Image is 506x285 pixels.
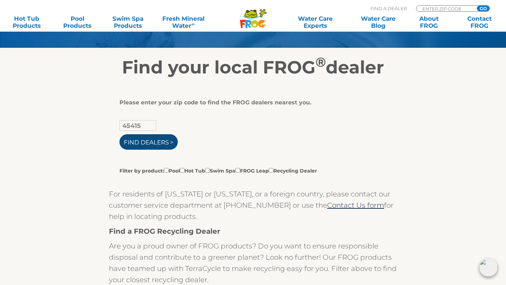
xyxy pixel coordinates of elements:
p: Find A Dealer [370,5,407,12]
a: Water CareExperts [283,15,347,29]
strong: Find a FROG Recycling Dealer [109,227,220,235]
input: Filter by product:PoolHot TubSwim SpaFROG LeapRecycling Dealer [180,168,184,173]
a: Water CareBlog [358,15,398,29]
input: GO [477,6,489,11]
a: Fresh MineralWater∞ [159,15,208,29]
sup: ∞ [191,21,194,27]
a: PoolProducts [58,15,97,29]
h2: Find your local FROG dealer [37,57,469,78]
sup: ® [316,54,326,70]
input: Filter by product:PoolHot TubSwim SpaFROG LeapRecycling Dealer [235,168,240,173]
a: AboutFROG [409,15,448,29]
label: Filter by product: Pool Hot Tub Swim Spa FROG Leap Recycling Dealer [119,167,317,174]
input: Find Dealers > [119,134,178,150]
input: Zip Code Form [422,6,469,12]
img: openIcon [479,258,498,277]
a: Contact Us form [327,201,384,209]
input: Filter by product:PoolHot TubSwim SpaFROG LeapRecycling Dealer [205,168,210,173]
a: ContactFROG [460,15,499,29]
input: Filter by product:PoolHot TubSwim SpaFROG LeapRecycling Dealer [269,168,273,173]
a: Hot TubProducts [7,15,46,29]
input: Filter by product:PoolHot TubSwim SpaFROG LeapRecycling Dealer [164,168,169,173]
p: For residents of [US_STATE] or [US_STATE], or a foreign country, please contact our customer serv... [109,188,397,222]
a: Swim SpaProducts [108,15,148,29]
div: Please enter your zip code to find the FROG dealers nearest you. [119,99,381,106]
